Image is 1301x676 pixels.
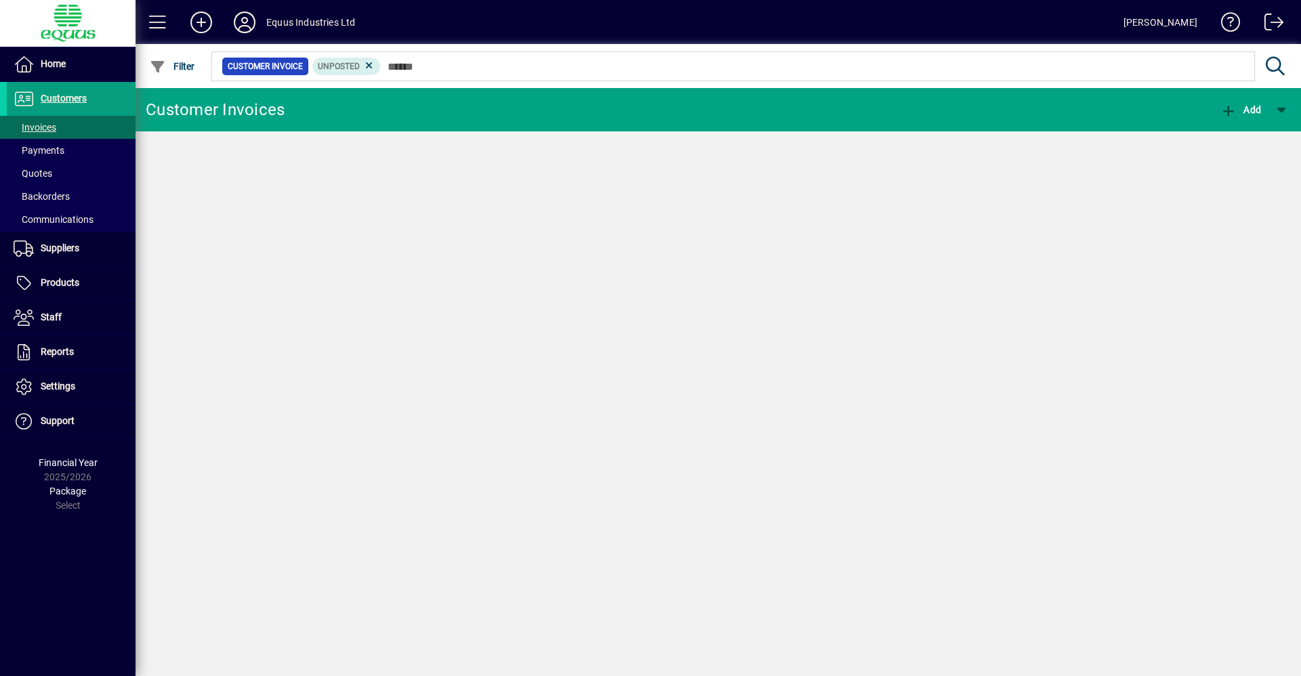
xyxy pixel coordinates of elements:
[7,301,136,335] a: Staff
[7,139,136,162] a: Payments
[14,214,94,225] span: Communications
[1254,3,1284,47] a: Logout
[41,277,79,288] span: Products
[7,335,136,369] a: Reports
[41,93,87,104] span: Customers
[318,62,360,71] span: Unposted
[41,58,66,69] span: Home
[7,266,136,300] a: Products
[266,12,356,33] div: Equus Industries Ltd
[1211,3,1241,47] a: Knowledge Base
[7,185,136,208] a: Backorders
[39,457,98,468] span: Financial Year
[7,232,136,266] a: Suppliers
[146,54,199,79] button: Filter
[14,145,64,156] span: Payments
[7,404,136,438] a: Support
[41,346,74,357] span: Reports
[49,486,86,497] span: Package
[14,122,56,133] span: Invoices
[14,191,70,202] span: Backorders
[14,168,52,179] span: Quotes
[312,58,381,75] mat-chip: Customer Invoice Status: Unposted
[41,415,75,426] span: Support
[1220,104,1261,115] span: Add
[41,242,79,253] span: Suppliers
[1217,98,1264,122] button: Add
[223,10,266,35] button: Profile
[7,47,136,81] a: Home
[7,370,136,404] a: Settings
[228,60,303,73] span: Customer Invoice
[41,312,62,322] span: Staff
[146,99,285,121] div: Customer Invoices
[7,162,136,185] a: Quotes
[150,61,195,72] span: Filter
[180,10,223,35] button: Add
[7,116,136,139] a: Invoices
[1123,12,1197,33] div: [PERSON_NAME]
[7,208,136,231] a: Communications
[41,381,75,392] span: Settings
